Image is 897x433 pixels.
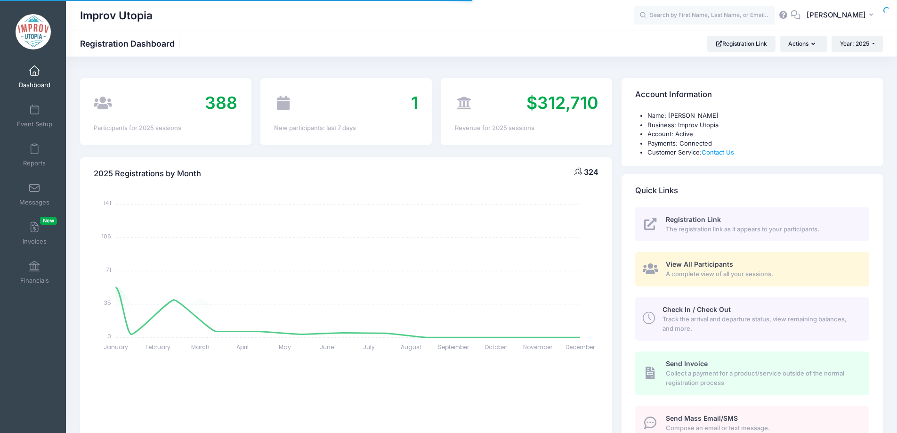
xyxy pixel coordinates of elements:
span: Registration Link [666,215,721,223]
button: Actions [780,36,827,52]
span: $312,710 [526,92,598,113]
a: InvoicesNew [12,217,57,250]
tspan: December [566,343,595,351]
h4: 2025 Registrations by Month [94,160,201,187]
span: Event Setup [17,120,52,128]
span: Dashboard [19,81,50,89]
tspan: January [104,343,128,351]
li: Payments: Connected [647,139,869,148]
a: View All Participants A complete view of all your sessions. [635,252,869,286]
tspan: 0 [107,332,111,340]
h4: Quick Links [635,177,678,204]
a: Financials [12,256,57,289]
span: A complete view of all your sessions. [666,270,858,279]
tspan: July [363,343,375,351]
a: Registration Link The registration link as it appears to your participants. [635,207,869,242]
span: 1 [411,92,418,113]
div: New participants: last 7 days [274,123,418,133]
span: 324 [584,167,598,177]
tspan: April [236,343,249,351]
a: Messages [12,178,57,211]
span: Financials [20,277,49,285]
span: Reports [23,159,46,167]
span: Messages [19,198,49,206]
button: [PERSON_NAME] [800,5,883,26]
li: Business: Improv Utopia [647,121,869,130]
span: Track the arrival and departure status, view remaining balances, and more. [663,315,858,333]
h1: Improv Utopia [80,5,153,26]
li: Customer Service: [647,148,869,157]
span: [PERSON_NAME] [807,10,866,20]
tspan: March [191,343,210,351]
div: Participants for 2025 sessions [94,123,237,133]
li: Name: [PERSON_NAME] [647,111,869,121]
tspan: 141 [104,199,111,207]
a: Reports [12,139,57,172]
tspan: 71 [106,265,111,273]
span: The registration link as it appears to your participants. [666,225,858,234]
tspan: September [438,343,469,351]
a: Event Setup [12,99,57,132]
h4: Account Information [635,82,712,108]
tspan: August [401,343,422,351]
span: Send Invoice [666,359,708,368]
button: Year: 2025 [832,36,883,52]
a: Contact Us [702,148,734,156]
a: Dashboard [12,60,57,93]
tspan: November [523,343,553,351]
span: Collect a payment for a product/service outside of the normal registration process [666,369,858,387]
tspan: June [320,343,334,351]
span: Invoices [23,237,47,245]
a: Check In / Check Out Track the arrival and departure status, view remaining balances, and more. [635,297,869,341]
tspan: 106 [102,232,111,240]
img: Improv Utopia [16,14,51,49]
span: New [40,217,57,225]
span: View All Participants [666,260,733,268]
tspan: 35 [104,299,111,307]
span: Compose an email or text message. [666,424,858,433]
h1: Registration Dashboard [80,39,183,49]
a: Send Invoice Collect a payment for a product/service outside of the normal registration process [635,351,869,395]
tspan: October [485,343,508,351]
a: Registration Link [707,36,776,52]
tspan: May [279,343,291,351]
span: Year: 2025 [840,40,869,47]
span: Send Mass Email/SMS [666,414,738,422]
div: Revenue for 2025 sessions [455,123,598,133]
tspan: February [145,343,170,351]
span: Check In / Check Out [663,305,731,313]
input: Search by First Name, Last Name, or Email... [634,6,775,25]
li: Account: Active [647,130,869,139]
span: 388 [205,92,237,113]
